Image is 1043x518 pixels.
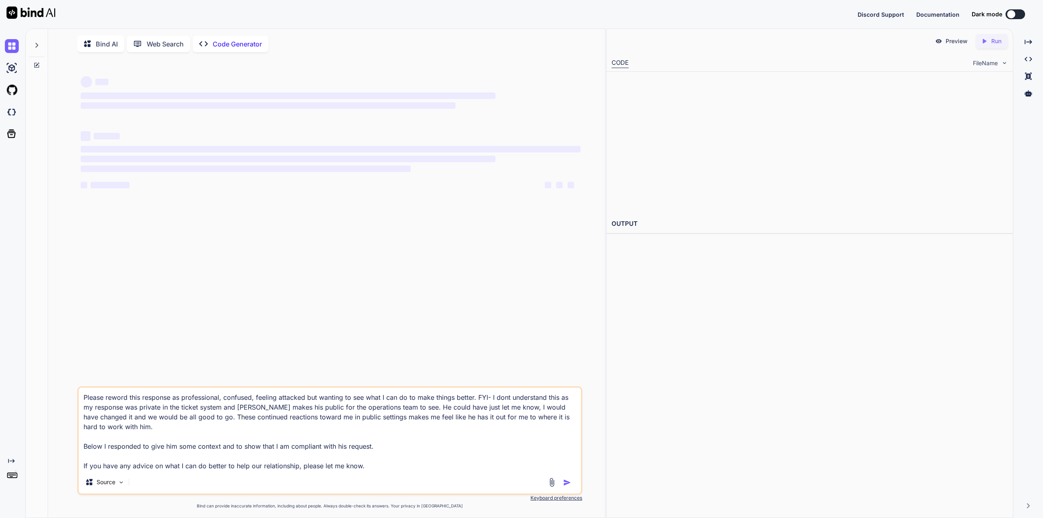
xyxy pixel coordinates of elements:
span: Documentation [916,11,959,18]
span: ‌ [81,182,87,188]
span: ‌ [81,93,495,99]
p: Code Generator [213,39,262,49]
img: darkCloudIdeIcon [5,105,19,119]
span: ‌ [81,131,90,141]
span: ‌ [545,182,551,188]
img: chevron down [1001,60,1008,66]
span: ‌ [81,156,495,162]
img: ai-studio [5,61,19,75]
img: Bind AI [7,7,55,19]
span: ‌ [90,182,130,188]
span: ‌ [81,146,581,152]
img: icon [563,478,571,487]
span: ‌ [94,133,120,139]
p: Source [97,478,115,486]
p: Bind can provide inaccurate information, including about people. Always double-check its answers.... [77,503,582,509]
span: ‌ [81,165,411,172]
p: Preview [946,37,968,45]
span: ‌ [556,182,563,188]
img: githubLight [5,83,19,97]
img: chat [5,39,19,53]
img: preview [935,37,942,45]
span: FileName [973,59,998,67]
span: ‌ [95,79,108,85]
img: attachment [547,478,557,487]
h2: OUTPUT [607,214,1013,234]
textarea: Please reword this response as professional, confused, feeling attacked but wanting to see what I... [79,388,581,471]
span: Discord Support [858,11,904,18]
span: ‌ [81,102,455,109]
button: Discord Support [858,10,904,19]
p: Run [991,37,1001,45]
p: Web Search [147,39,184,49]
p: Bind AI [96,39,118,49]
span: ‌ [81,76,92,88]
button: Documentation [916,10,959,19]
div: CODE [612,58,629,68]
img: Pick Models [118,479,125,486]
p: Keyboard preferences [77,495,582,501]
span: ‌ [568,182,574,188]
span: Dark mode [972,10,1002,18]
